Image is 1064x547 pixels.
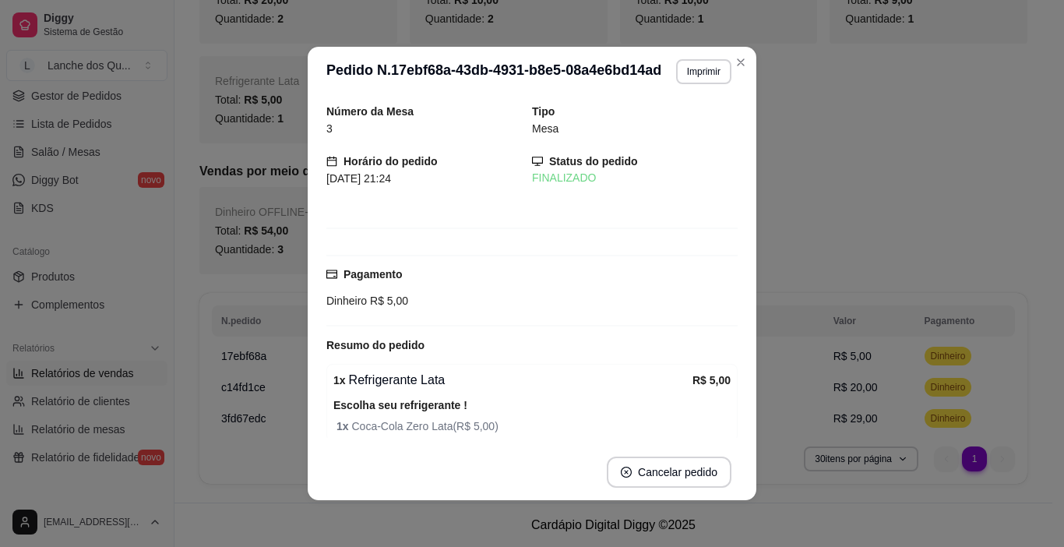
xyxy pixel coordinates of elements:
[326,269,337,280] span: credit-card
[326,295,367,307] span: Dinheiro
[549,155,638,168] strong: Status do pedido
[621,467,632,478] span: close-circle
[326,105,414,118] strong: Número da Mesa
[333,371,692,390] div: Refrigerante Lata
[532,156,543,167] span: desktop
[333,399,467,411] strong: Escolha seu refrigerante !
[532,170,738,186] div: FINALIZADO
[728,50,753,75] button: Close
[326,172,391,185] span: [DATE] 21:24
[692,374,731,386] strong: R$ 5,00
[676,59,731,84] button: Imprimir
[607,457,731,488] button: close-circleCancelar pedido
[367,295,408,307] span: R$ 5,00
[326,122,333,135] span: 3
[344,155,438,168] strong: Horário do pedido
[333,374,346,386] strong: 1 x
[336,418,731,435] span: Coca-Cola Zero Lata ( R$ 5,00 )
[532,105,555,118] strong: Tipo
[336,420,351,432] strong: 1 x
[532,122,558,135] span: Mesa
[326,156,337,167] span: calendar
[344,268,402,281] strong: Pagamento
[326,339,425,351] strong: Resumo do pedido
[326,59,661,84] h3: Pedido N. 17ebf68a-43db-4931-b8e5-08a4e6bd14ad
